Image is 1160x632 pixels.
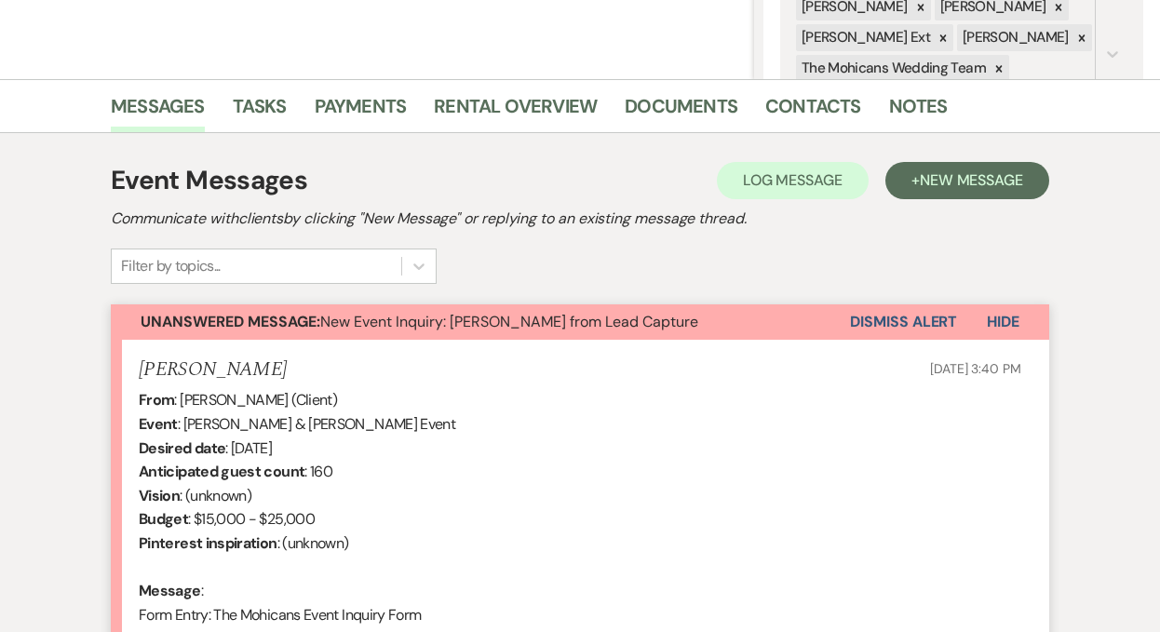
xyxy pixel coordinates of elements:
a: Tasks [233,91,287,132]
b: Desired date [139,438,225,458]
h5: [PERSON_NAME] [139,358,287,382]
a: Rental Overview [434,91,597,132]
a: Contacts [765,91,861,132]
a: Payments [315,91,407,132]
a: Messages [111,91,205,132]
button: +New Message [885,162,1049,199]
b: Vision [139,486,180,505]
button: Log Message [717,162,869,199]
div: [PERSON_NAME] [957,24,1072,51]
span: New Event Inquiry: [PERSON_NAME] from Lead Capture [141,312,698,331]
span: [DATE] 3:40 PM [930,360,1021,377]
span: New Message [920,170,1023,190]
b: Event [139,414,178,434]
button: Dismiss Alert [850,304,957,340]
span: Log Message [743,170,843,190]
h2: Communicate with clients by clicking "New Message" or replying to an existing message thread. [111,208,1049,230]
a: Documents [625,91,737,132]
b: Pinterest inspiration [139,533,277,553]
strong: Unanswered Message: [141,312,320,331]
button: Hide [957,304,1049,340]
span: Hide [987,312,1019,331]
div: Filter by topics... [121,255,221,277]
button: Unanswered Message:New Event Inquiry: [PERSON_NAME] from Lead Capture [111,304,850,340]
b: Anticipated guest count [139,462,304,481]
b: From [139,390,174,410]
b: Message [139,581,201,600]
div: [PERSON_NAME] Ext [796,24,933,51]
h1: Event Messages [111,161,307,200]
div: The Mohicans Wedding Team [796,55,989,82]
a: Notes [889,91,948,132]
b: Budget [139,509,188,529]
